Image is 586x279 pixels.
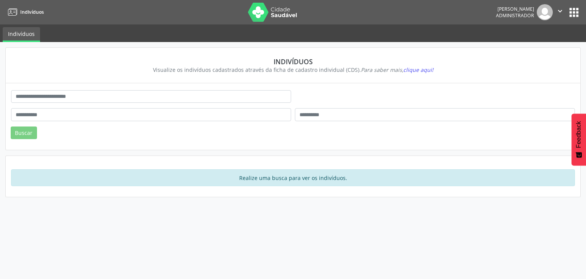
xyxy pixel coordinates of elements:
span: clique aqui! [403,66,433,73]
div: Visualize os indivíduos cadastrados através da ficha de cadastro individual (CDS). [16,66,570,74]
button: Feedback - Mostrar pesquisa [572,114,586,165]
span: Indivíduos [20,9,44,15]
button: apps [567,6,581,19]
button: Buscar [11,127,37,139]
div: Realize uma busca para ver os indivíduos. [11,169,575,186]
span: Feedback [575,121,582,148]
span: Administrador [496,12,534,19]
img: img [537,4,553,20]
a: Indivíduos [3,27,40,42]
a: Indivíduos [5,6,44,18]
div: Indivíduos [16,57,570,66]
i: Para saber mais, [361,66,433,73]
i:  [556,7,564,15]
div: [PERSON_NAME] [496,6,534,12]
button:  [553,4,567,20]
